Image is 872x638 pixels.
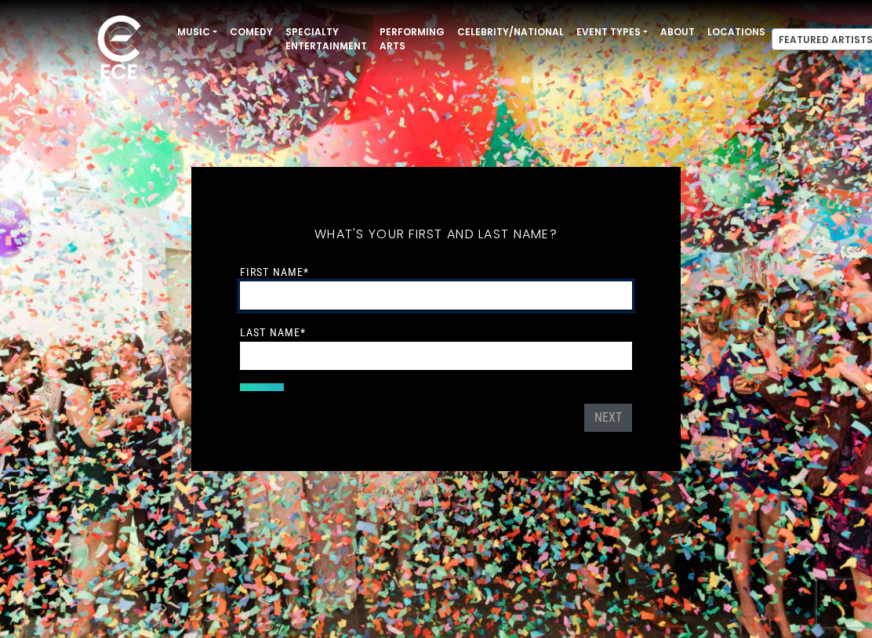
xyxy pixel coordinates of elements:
[240,265,309,279] label: First Name
[171,19,223,45] a: Music
[451,19,570,45] a: Celebrity/National
[240,325,306,339] label: Last Name
[701,19,772,45] a: Locations
[240,206,632,263] h5: What's your first and last name?
[570,19,654,45] a: Event Types
[279,19,373,60] a: Specialty Entertainment
[373,19,451,60] a: Performing Arts
[654,19,701,45] a: About
[80,11,158,87] img: ece_new_logo_whitev2-1.png
[223,19,279,45] a: Comedy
